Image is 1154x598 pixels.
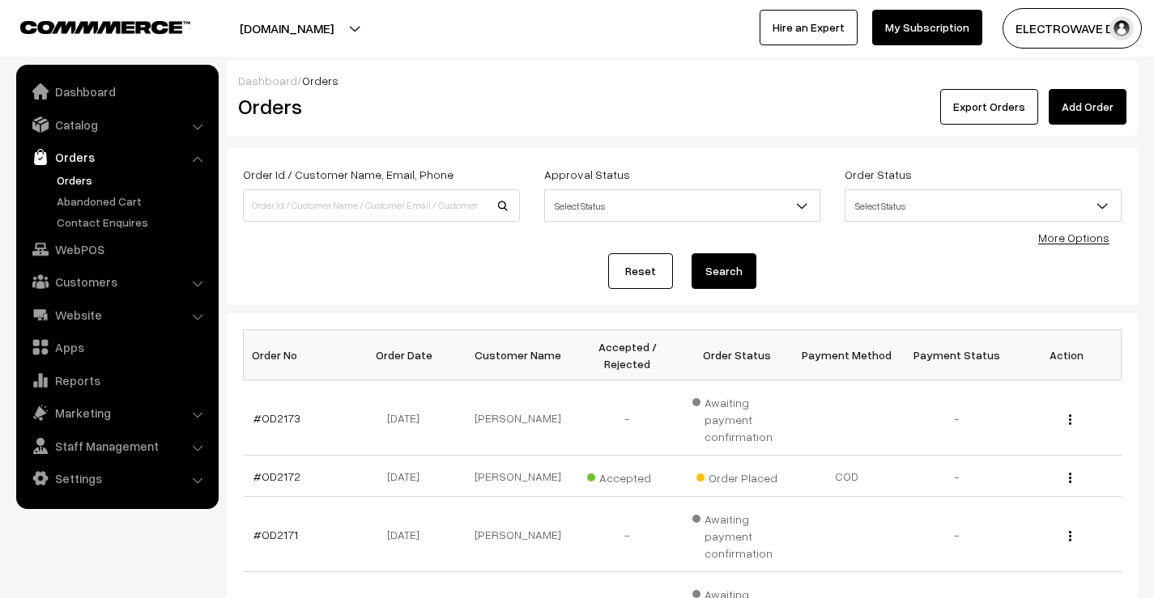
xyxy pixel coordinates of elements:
[573,330,683,380] th: Accepted / Rejected
[20,21,190,33] img: COMMMERCE
[238,74,297,87] a: Dashboard
[20,77,213,106] a: Dashboard
[845,192,1121,220] span: Select Status
[760,10,858,45] a: Hire an Expert
[353,330,463,380] th: Order Date
[20,142,213,172] a: Orders
[353,456,463,497] td: [DATE]
[940,89,1038,125] button: Export Orders
[1069,531,1071,541] img: Menu
[872,10,982,45] a: My Subscription
[253,469,300,483] a: #OD2172
[353,497,463,572] td: [DATE]
[353,380,463,456] td: [DATE]
[845,166,912,183] label: Order Status
[608,253,673,289] a: Reset
[20,16,162,36] a: COMMMERCE
[20,464,213,493] a: Settings
[238,72,1126,89] div: /
[53,214,213,231] a: Contact Enquires
[20,398,213,427] a: Marketing
[20,235,213,264] a: WebPOS
[696,465,777,486] span: Order Placed
[792,456,902,497] td: COD
[1069,473,1071,483] img: Menu
[244,330,354,380] th: Order No
[302,74,339,87] span: Orders
[902,380,1012,456] td: -
[20,300,213,329] a: Website
[902,330,1012,380] th: Payment Status
[183,8,390,49] button: [DOMAIN_NAME]
[792,330,902,380] th: Payment Method
[544,166,630,183] label: Approval Status
[243,166,454,183] label: Order Id / Customer Name, Email, Phone
[20,267,213,296] a: Customers
[20,110,213,139] a: Catalog
[1069,414,1071,425] img: Menu
[463,497,573,572] td: [PERSON_NAME]
[1003,8,1142,49] button: ELECTROWAVE DE…
[545,192,820,220] span: Select Status
[1109,16,1134,40] img: user
[1011,330,1122,380] th: Action
[53,172,213,189] a: Orders
[20,431,213,460] a: Staff Management
[238,94,518,119] h2: Orders
[253,411,300,425] a: #OD2173
[692,507,783,562] span: Awaiting payment confirmation
[692,390,783,445] span: Awaiting payment confirmation
[544,189,821,222] span: Select Status
[20,366,213,395] a: Reports
[20,333,213,362] a: Apps
[845,189,1122,222] span: Select Status
[463,330,573,380] th: Customer Name
[463,380,573,456] td: [PERSON_NAME]
[573,497,683,572] td: -
[587,465,668,486] span: Accepted
[463,456,573,497] td: [PERSON_NAME]
[53,193,213,210] a: Abandoned Cart
[253,528,298,541] a: #OD2171
[1038,231,1109,244] a: More Options
[1049,89,1126,125] a: Add Order
[692,253,756,289] button: Search
[573,380,683,456] td: -
[243,189,520,222] input: Order Id / Customer Name / Customer Email / Customer Phone
[902,456,1012,497] td: -
[902,497,1012,572] td: -
[683,330,793,380] th: Order Status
